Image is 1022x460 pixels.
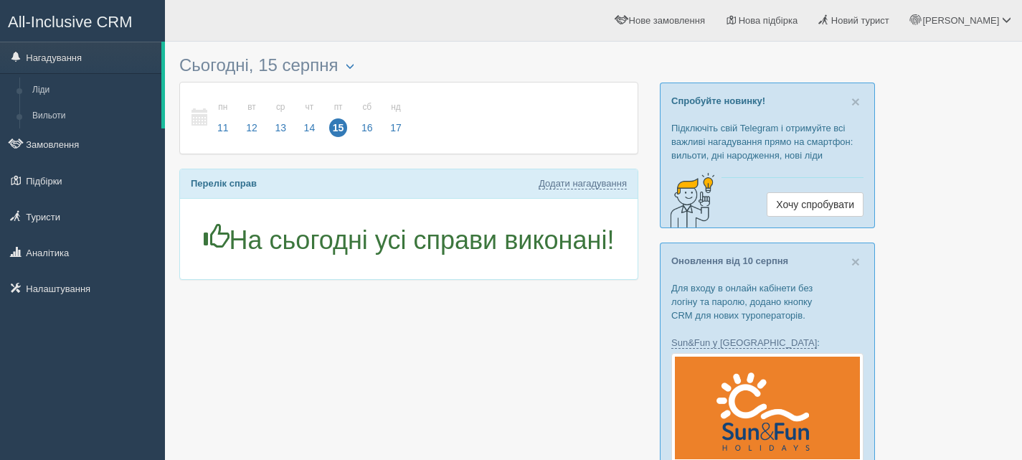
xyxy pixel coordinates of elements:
button: Close [851,254,860,269]
span: 15 [329,118,348,137]
h1: На сьогодні усі справи виконані! [191,224,627,255]
h3: Сьогодні, 15 серпня [179,56,638,75]
span: Новий турист [831,15,889,26]
small: ср [271,101,290,113]
a: Оновлення від 10 серпня [671,255,788,266]
small: нд [387,101,405,113]
a: вт 12 [238,93,265,143]
span: 13 [271,118,290,137]
a: Додати нагадування [539,178,627,189]
p: Спробуйте новинку! [671,94,864,108]
a: Хочу спробувати [767,192,864,217]
a: Sun&Fun у [GEOGRAPHIC_DATA] [671,337,817,349]
small: пн [214,101,232,113]
small: сб [358,101,377,113]
span: Нова підбірка [739,15,798,26]
button: Close [851,94,860,109]
a: чт 14 [296,93,323,143]
span: 17 [387,118,405,137]
span: × [851,93,860,110]
span: Нове замовлення [629,15,705,26]
a: ср 13 [267,93,294,143]
a: All-Inclusive CRM [1,1,164,40]
span: 11 [214,118,232,137]
a: сб 16 [354,93,381,143]
small: пт [329,101,348,113]
span: × [851,253,860,270]
a: нд 17 [382,93,406,143]
span: 14 [301,118,319,137]
p: Підключіть свій Telegram і отримуйте всі важливі нагадування прямо на смартфон: вильоти, дні наро... [671,121,864,162]
span: [PERSON_NAME] [922,15,999,26]
a: Ліди [26,78,161,103]
b: Перелік справ [191,178,257,189]
p: : [671,336,864,349]
span: All-Inclusive CRM [8,13,133,31]
a: Вильоти [26,103,161,129]
small: чт [301,101,319,113]
small: вт [242,101,261,113]
span: 12 [242,118,261,137]
img: creative-idea-2907357.png [661,172,718,229]
span: 16 [358,118,377,137]
p: Для входу в онлайн кабінети без логіну та паролю, додано кнопку CRM для нових туроператорів. [671,281,864,322]
a: пн 11 [209,93,237,143]
a: пт 15 [325,93,352,143]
